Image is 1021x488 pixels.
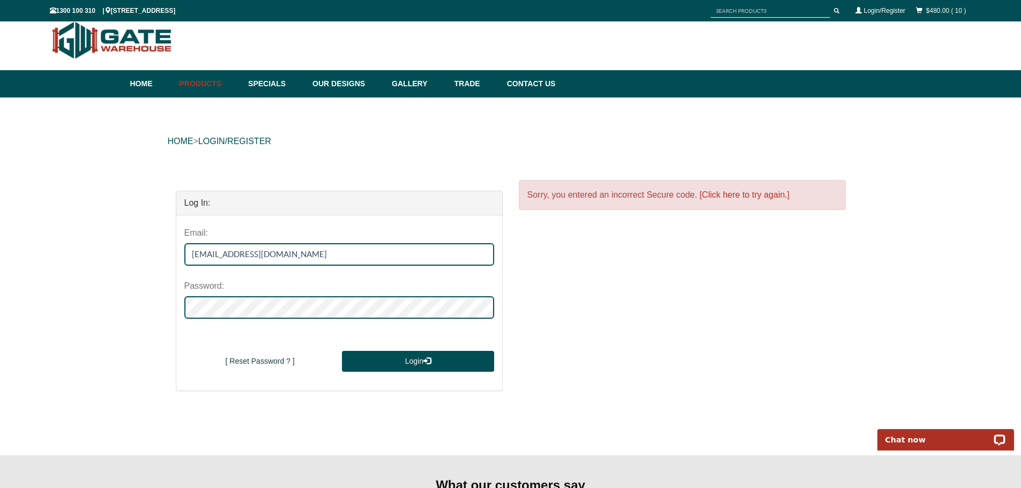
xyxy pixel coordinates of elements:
iframe: LiveChat chat widget [870,417,1021,451]
a: Login/Register [864,7,905,14]
input: SEARCH PRODUCTS [711,4,830,18]
span: 1300 100 310 | [STREET_ADDRESS] [50,7,176,14]
a: Gallery [386,70,449,97]
img: Gate Warehouse [50,16,175,65]
a: Trade [449,70,501,97]
div: Sorry, you entered an incorrect Secure code. [ ] [519,180,846,210]
a: LOGIN/REGISTER [198,137,271,146]
a: HOME [168,137,193,146]
a: Home [130,70,174,97]
a: Our Designs [307,70,386,97]
label: Password: [184,276,225,296]
div: > [168,124,854,159]
a: Products [174,70,243,97]
label: Email: [184,223,208,243]
a: Contact Us [502,70,556,97]
button: Login [342,351,494,372]
a: Click here to try again. [702,190,787,199]
strong: Log In: [184,198,211,207]
button: [ Reset Password ? ] [184,351,336,372]
a: $480.00 ( 10 ) [926,7,966,14]
a: Specials [243,70,307,97]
